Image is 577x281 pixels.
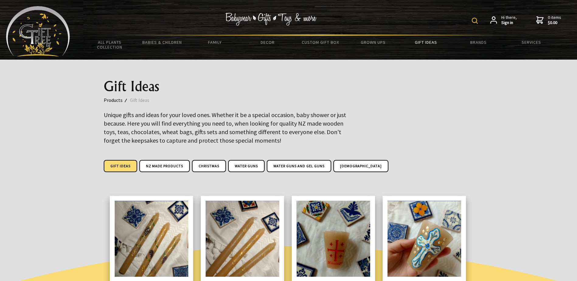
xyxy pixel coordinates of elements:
a: Water Guns and Gel Guns [267,160,331,172]
a: Services [505,36,558,49]
a: Christmas [192,160,226,172]
strong: Sign in [501,20,517,26]
a: Hi there,Sign in [490,15,517,26]
a: NZ Made Products [139,160,190,172]
span: Hi there, [501,15,517,26]
span: 0 items [548,15,561,26]
a: All Plants Collection [83,36,136,54]
a: Decor [241,36,294,49]
a: Custom Gift Box [294,36,347,49]
img: Babyware - Gifts - Toys and more... [6,6,70,57]
a: Babies & Children [136,36,189,49]
a: Family [189,36,241,49]
a: Gift Ideas [104,160,137,172]
img: product search [472,18,478,24]
img: Babywear - Gifts - Toys & more [225,13,317,26]
a: Gift Ideas [399,36,452,49]
a: [DEMOGRAPHIC_DATA] [333,160,388,172]
h1: Gift Ideas [104,79,474,94]
strong: $0.00 [548,20,561,26]
a: Water Guns [228,160,265,172]
big: Unique gifts and ideas for your loved ones. Whether it be a special occasion, baby shower or just... [104,111,346,144]
a: Grown Ups [347,36,399,49]
a: Products [104,96,130,104]
a: 0 items$0.00 [536,15,561,26]
a: Brands [452,36,505,49]
a: Gift Ideas [130,96,157,104]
